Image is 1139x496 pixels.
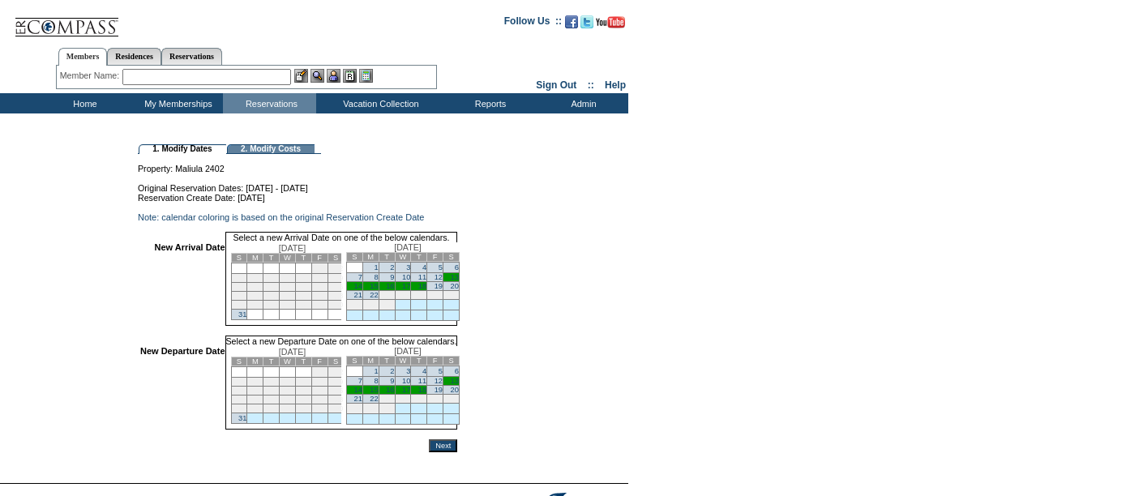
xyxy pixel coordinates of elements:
[451,282,459,290] a: 20
[379,404,395,414] td: 30
[451,273,459,281] a: 13
[263,301,280,310] td: 26
[225,232,458,242] td: Select a new Arrival Date on one of the below calendars.
[280,378,296,387] td: 6
[418,377,426,385] a: 11
[247,254,263,263] td: M
[596,20,625,30] a: Subscribe to our YouTube Channel
[328,387,344,396] td: 16
[394,346,422,356] span: [DATE]
[435,273,443,281] a: 12
[247,404,263,413] td: 25
[311,387,328,396] td: 15
[280,274,296,283] td: 6
[310,69,324,83] img: View
[295,254,311,263] td: T
[140,242,225,326] td: New Arrival Date
[379,395,395,404] td: 23
[263,404,280,413] td: 26
[328,396,344,404] td: 23
[406,367,410,375] a: 3
[379,253,395,262] td: T
[402,377,410,385] a: 10
[280,292,296,301] td: 20
[565,15,578,28] img: Become our fan on Facebook
[279,243,306,253] span: [DATE]
[231,396,247,404] td: 17
[328,378,344,387] td: 9
[294,69,308,83] img: b_edit.gif
[390,377,394,385] a: 9
[390,263,394,272] a: 2
[504,14,562,33] td: Follow Us ::
[311,404,328,413] td: 29
[328,274,344,283] td: 9
[311,301,328,310] td: 29
[443,253,460,262] td: S
[138,154,457,173] td: Property: Maliula 2402
[370,291,378,299] a: 22
[395,253,411,262] td: W
[138,173,457,193] td: Original Reservation Dates: [DATE] - [DATE]
[443,395,460,404] td: 27
[161,48,222,65] a: Reservations
[231,404,247,413] td: 24
[295,301,311,310] td: 28
[14,4,119,37] img: Compass Home
[390,273,394,281] a: 9
[435,386,443,394] a: 19
[435,377,443,385] a: 12
[227,144,315,154] td: 2. Modify Costs
[280,396,296,404] td: 20
[429,439,457,452] input: Next
[362,404,379,414] td: 29
[379,357,395,366] td: T
[411,291,427,300] td: 25
[138,212,457,222] td: Note: calendar coloring is based on the original Reservation Create Date
[580,20,593,30] a: Follow us on Twitter
[280,357,296,366] td: W
[605,79,626,91] a: Help
[263,357,280,366] td: T
[427,395,443,404] td: 26
[231,378,247,387] td: 3
[231,254,247,263] td: S
[374,263,378,272] a: 1
[379,291,395,300] td: 23
[311,357,328,366] td: F
[328,301,344,310] td: 30
[390,367,394,375] a: 2
[343,69,357,83] img: Reservations
[311,367,328,378] td: 1
[435,282,443,290] a: 19
[395,357,411,366] td: W
[130,93,223,113] td: My Memberships
[247,292,263,301] td: 18
[439,367,443,375] a: 5
[311,396,328,404] td: 22
[379,300,395,310] td: 30
[406,263,410,272] a: 3
[418,273,426,281] a: 11
[374,273,378,281] a: 8
[402,273,410,281] a: 10
[263,378,280,387] td: 5
[328,283,344,292] td: 16
[596,16,625,28] img: Subscribe to our YouTube Channel
[263,292,280,301] td: 19
[443,357,460,366] td: S
[395,291,411,300] td: 24
[263,396,280,404] td: 19
[295,274,311,283] td: 7
[353,395,362,403] a: 21
[394,242,422,252] span: [DATE]
[231,387,247,396] td: 10
[225,336,458,346] td: Select a new Departure Date on one of the below calendars.
[311,254,328,263] td: F
[422,263,426,272] a: 4
[311,274,328,283] td: 8
[138,193,457,203] td: Reservation Create Date: [DATE]
[280,404,296,413] td: 27
[442,93,535,113] td: Reports
[353,282,362,290] a: 14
